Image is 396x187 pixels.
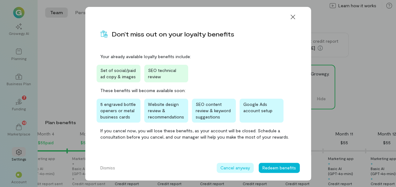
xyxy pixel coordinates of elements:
span: SEO content review & keyword suggestions [196,102,231,119]
span: Website design review & recommendations [148,102,184,119]
span: Your already available loyalty benefits include: [100,53,296,60]
button: Dismiss [97,163,119,173]
span: SEO technical review [148,68,176,79]
button: Cancel anyway [217,163,254,173]
span: 5 engraved bottle openers or metal business cards [100,102,136,119]
span: Google Ads account setup [243,102,272,113]
div: Don’t miss out on your loyalty benefits [112,30,234,38]
span: Set of social/paid ad copy & images [100,68,136,79]
button: Redeem benefits [259,163,300,173]
span: These benefits will become available soon: [100,87,296,94]
span: If you cancel now, you will lose these benefits, as your account will be closed. Schedule a consu... [100,128,296,140]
